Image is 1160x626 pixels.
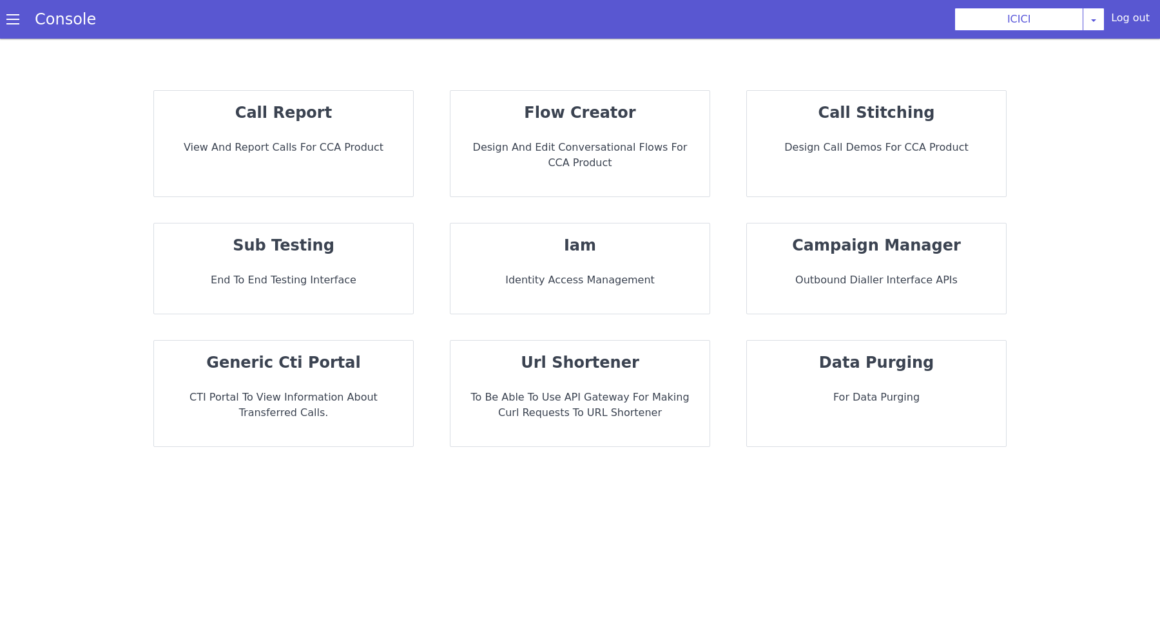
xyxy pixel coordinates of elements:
strong: campaign manager [792,236,961,254]
strong: call stitching [818,104,935,122]
strong: call report [235,104,332,122]
p: To be able to use API Gateway for making curl requests to URL Shortener [461,390,699,421]
button: ICICI [954,8,1083,31]
p: End to End Testing Interface [164,272,403,288]
p: Design and Edit Conversational flows for CCA Product [461,140,699,171]
strong: sub testing [233,236,334,254]
strong: iam [564,236,596,254]
strong: url shortener [521,354,639,372]
p: View and report calls for CCA Product [164,140,403,155]
a: Console [19,10,111,28]
p: Outbound dialler interface APIs [757,272,996,288]
p: CTI portal to view information about transferred Calls. [164,390,403,421]
p: Design call demos for CCA Product [757,140,996,155]
strong: generic cti portal [206,354,360,372]
p: For data purging [757,390,996,405]
div: Log out [1111,10,1150,31]
strong: data purging [819,354,934,372]
p: Identity Access Management [461,272,699,288]
strong: flow creator [524,104,635,122]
